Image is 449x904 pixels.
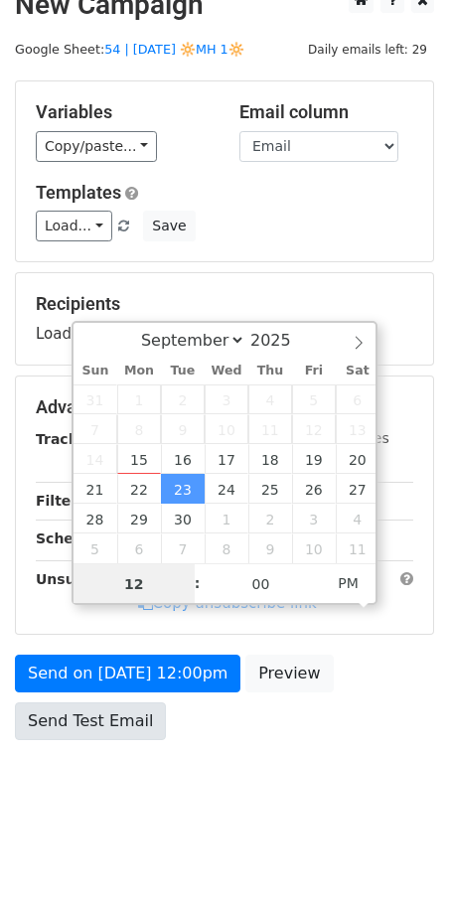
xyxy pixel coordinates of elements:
span: September 26, 2025 [292,474,336,504]
a: Send Test Email [15,702,166,740]
a: Copy/paste... [36,131,157,162]
span: September 30, 2025 [161,504,205,533]
span: September 8, 2025 [117,414,161,444]
span: October 1, 2025 [205,504,248,533]
span: October 7, 2025 [161,533,205,563]
h5: Email column [239,101,413,123]
strong: Unsubscribe [36,571,133,587]
span: September 29, 2025 [117,504,161,533]
span: September 6, 2025 [336,384,379,414]
span: October 3, 2025 [292,504,336,533]
strong: Schedule [36,530,107,546]
input: Year [245,331,317,350]
span: September 27, 2025 [336,474,379,504]
strong: Filters [36,493,86,509]
span: September 21, 2025 [74,474,117,504]
span: October 11, 2025 [336,533,379,563]
a: Copy unsubscribe link [138,594,317,612]
input: Hour [74,564,195,604]
span: September 12, 2025 [292,414,336,444]
iframe: Chat Widget [350,809,449,904]
span: October 9, 2025 [248,533,292,563]
span: Mon [117,365,161,377]
input: Minute [201,564,322,604]
label: UTM Codes [311,428,388,449]
div: Loading... [36,293,413,345]
span: September 1, 2025 [117,384,161,414]
span: September 22, 2025 [117,474,161,504]
span: Daily emails left: 29 [301,39,434,61]
a: 54 | [DATE] 🔆MH 1🔆 [104,42,244,57]
strong: Tracking [36,431,102,447]
span: September 9, 2025 [161,414,205,444]
span: September 7, 2025 [74,414,117,444]
button: Save [143,211,195,241]
span: September 24, 2025 [205,474,248,504]
a: Templates [36,182,121,203]
a: Load... [36,211,112,241]
span: September 25, 2025 [248,474,292,504]
span: September 2, 2025 [161,384,205,414]
span: September 23, 2025 [161,474,205,504]
span: Sun [74,365,117,377]
span: Wed [205,365,248,377]
span: September 11, 2025 [248,414,292,444]
span: September 3, 2025 [205,384,248,414]
span: September 5, 2025 [292,384,336,414]
a: Preview [245,655,333,692]
h5: Variables [36,101,210,123]
span: Click to toggle [321,563,375,603]
span: October 4, 2025 [336,504,379,533]
span: October 8, 2025 [205,533,248,563]
span: October 5, 2025 [74,533,117,563]
span: Thu [248,365,292,377]
span: October 6, 2025 [117,533,161,563]
span: September 13, 2025 [336,414,379,444]
span: September 17, 2025 [205,444,248,474]
span: September 15, 2025 [117,444,161,474]
span: September 18, 2025 [248,444,292,474]
h5: Recipients [36,293,413,315]
a: Daily emails left: 29 [301,42,434,57]
span: September 20, 2025 [336,444,379,474]
span: October 10, 2025 [292,533,336,563]
span: September 28, 2025 [74,504,117,533]
span: Tue [161,365,205,377]
span: : [195,563,201,603]
span: Fri [292,365,336,377]
span: Sat [336,365,379,377]
span: September 4, 2025 [248,384,292,414]
span: September 10, 2025 [205,414,248,444]
h5: Advanced [36,396,413,418]
span: October 2, 2025 [248,504,292,533]
span: September 16, 2025 [161,444,205,474]
span: September 14, 2025 [74,444,117,474]
span: September 19, 2025 [292,444,336,474]
small: Google Sheet: [15,42,244,57]
span: August 31, 2025 [74,384,117,414]
a: Send on [DATE] 12:00pm [15,655,240,692]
